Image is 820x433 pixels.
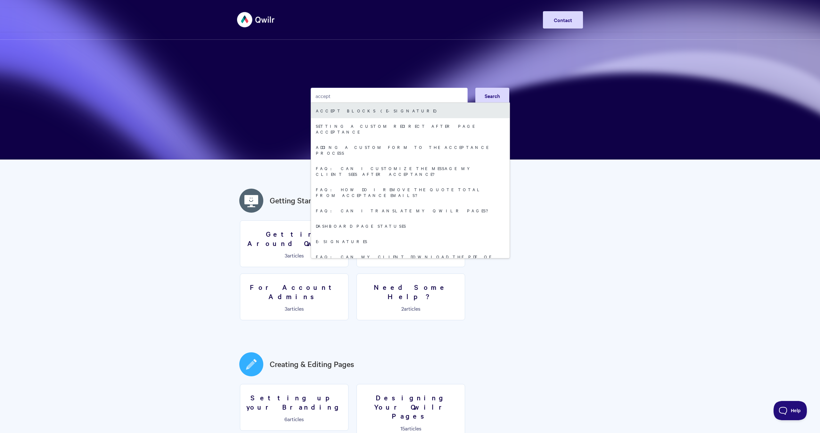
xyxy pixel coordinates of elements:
[311,139,510,160] a: Adding a custom form to the acceptance process
[244,306,344,311] p: articles
[311,233,510,249] a: E-signatures
[270,195,323,206] a: Getting Started
[285,305,287,312] span: 3
[240,384,348,431] a: Setting up your Branding 6articles
[543,11,583,29] a: Contact
[361,425,461,431] p: articles
[311,203,510,218] a: FAQ: Can I translate my Qwilr Pages?
[311,103,510,118] a: Accept Blocks (E-Signature)
[244,282,344,301] h3: For Account Admins
[311,88,468,104] input: Search the knowledge base
[311,118,510,139] a: Setting a custom redirect after page acceptance
[311,218,510,233] a: Dashboard page statuses
[774,401,807,420] iframe: Toggle Customer Support
[311,249,510,270] a: FAQ: Can my client download the PDF of my Qwilr Page?
[240,220,348,267] a: Getting Around Qwilr 3articles
[270,358,354,370] a: Creating & Editing Pages
[244,252,344,258] p: articles
[361,282,461,301] h3: Need Some Help?
[240,274,348,320] a: For Account Admins 3articles
[401,305,404,312] span: 2
[285,252,287,259] span: 3
[361,306,461,311] p: articles
[357,274,465,320] a: Need Some Help? 2articles
[244,393,344,411] h3: Setting up your Branding
[361,393,461,421] h3: Designing Your Qwilr Pages
[311,182,510,203] a: FAQ: How do I remove the quote total from acceptance emails?
[311,160,510,182] a: FAQ: Can I customize the message my client sees after acceptance?
[284,415,287,422] span: 6
[244,416,344,422] p: articles
[485,92,500,99] span: Search
[237,8,275,32] img: Qwilr Help Center
[400,425,405,432] span: 15
[475,88,509,104] button: Search
[244,229,344,248] h3: Getting Around Qwilr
